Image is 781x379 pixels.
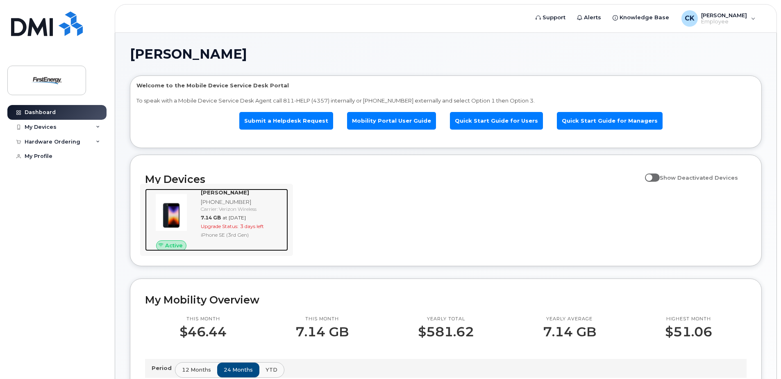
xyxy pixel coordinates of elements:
strong: [PERSON_NAME] [201,189,249,196]
p: Period [152,364,175,372]
span: Upgrade Status: [201,223,238,229]
h2: My Mobility Overview [145,294,747,306]
a: Quick Start Guide for Users [450,112,543,130]
a: Submit a Helpdesk Request [239,112,333,130]
input: Show Deactivated Devices [645,170,652,176]
span: [PERSON_NAME] [130,48,247,60]
span: 7.14 GB [201,215,221,221]
img: image20231002-3703462-1angbar.jpeg [152,193,191,232]
p: This month [295,316,349,322]
p: $581.62 [418,324,474,339]
p: Yearly total [418,316,474,322]
div: Carrier: Verizon Wireless [201,205,285,212]
a: Active[PERSON_NAME][PHONE_NUMBER]Carrier: Verizon Wireless7.14 GBat [DATE]Upgrade Status:3 days l... [145,189,288,251]
span: 3 days left [240,223,264,229]
iframe: Messenger Launcher [745,343,775,373]
p: This month [179,316,227,322]
p: To speak with a Mobile Device Service Desk Agent call 811-HELP (4357) internally or [PHONE_NUMBER... [136,97,755,105]
span: 12 months [182,366,211,374]
h2: My Devices [145,173,641,185]
span: Active [165,242,183,249]
p: Yearly average [543,316,596,322]
span: at [DATE] [222,215,246,221]
p: Highest month [665,316,712,322]
p: 7.14 GB [295,324,349,339]
span: Show Deactivated Devices [660,174,738,181]
div: [PHONE_NUMBER] [201,198,285,206]
a: Mobility Portal User Guide [347,112,436,130]
p: $51.06 [665,324,712,339]
p: 7.14 GB [543,324,596,339]
p: Welcome to the Mobile Device Service Desk Portal [136,82,755,89]
a: Quick Start Guide for Managers [557,112,663,130]
span: YTD [266,366,277,374]
p: $46.44 [179,324,227,339]
div: iPhone SE (3rd Gen) [201,231,285,238]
